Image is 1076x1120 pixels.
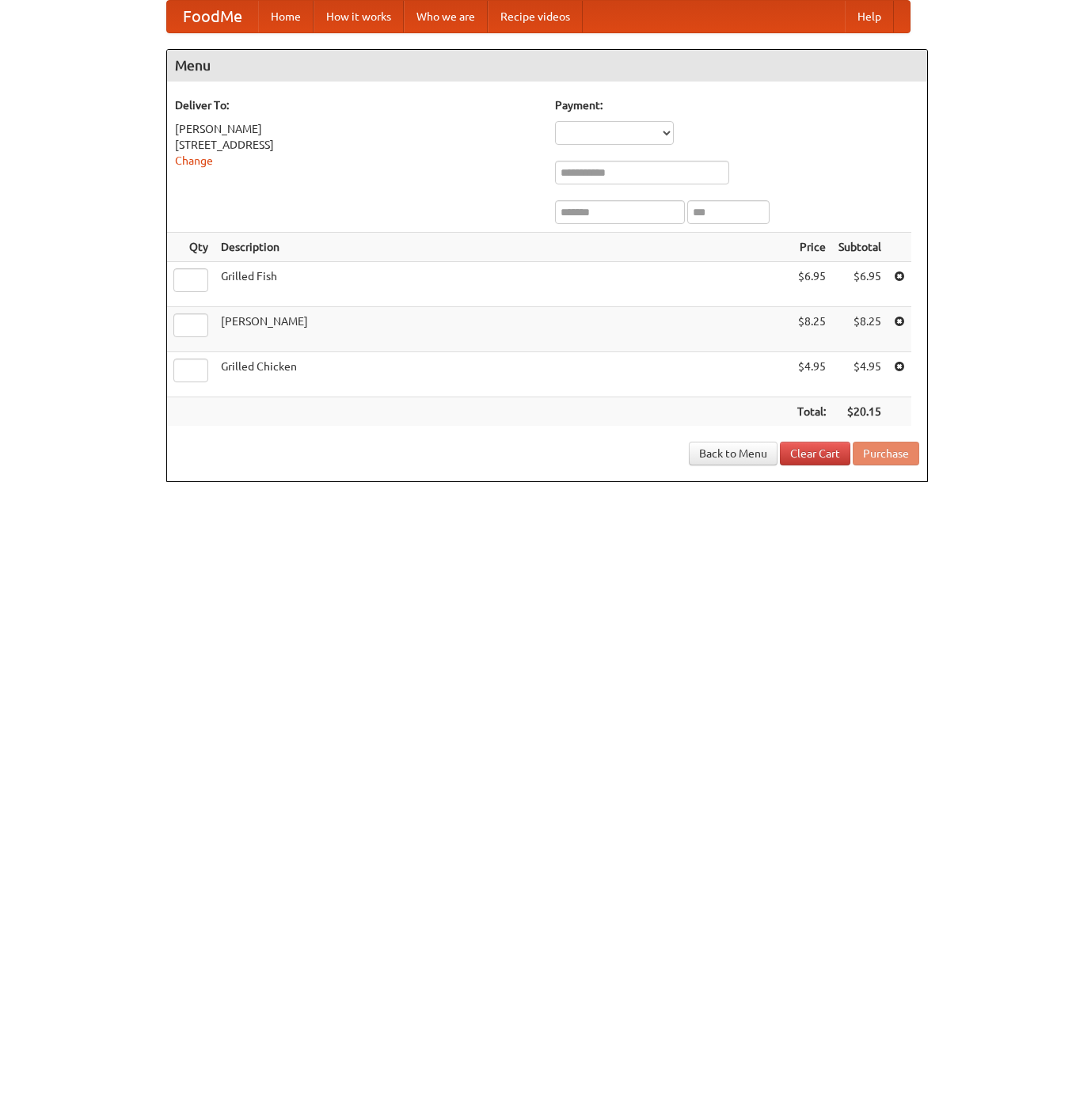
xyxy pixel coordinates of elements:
[258,1,314,32] a: Home
[832,233,888,262] th: Subtotal
[832,307,888,352] td: $8.25
[488,1,583,32] a: Recipe videos
[791,397,832,427] th: Total:
[404,1,488,32] a: Who we are
[167,233,215,262] th: Qty
[853,442,919,465] button: Purchase
[791,307,832,352] td: $8.25
[314,1,404,32] a: How it works
[791,352,832,397] td: $4.95
[175,97,539,113] h5: Deliver To:
[832,352,888,397] td: $4.95
[167,50,927,82] h4: Menu
[215,233,791,262] th: Description
[780,442,850,465] a: Clear Cart
[215,307,791,352] td: [PERSON_NAME]
[215,352,791,397] td: Grilled Chicken
[791,262,832,307] td: $6.95
[791,233,832,262] th: Price
[167,1,258,32] a: FoodMe
[845,1,894,32] a: Help
[555,97,919,113] h5: Payment:
[175,154,213,167] a: Change
[832,397,888,427] th: $20.15
[689,442,778,465] a: Back to Menu
[215,262,791,307] td: Grilled Fish
[832,262,888,307] td: $6.95
[175,137,539,153] div: [STREET_ADDRESS]
[175,121,539,137] div: [PERSON_NAME]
